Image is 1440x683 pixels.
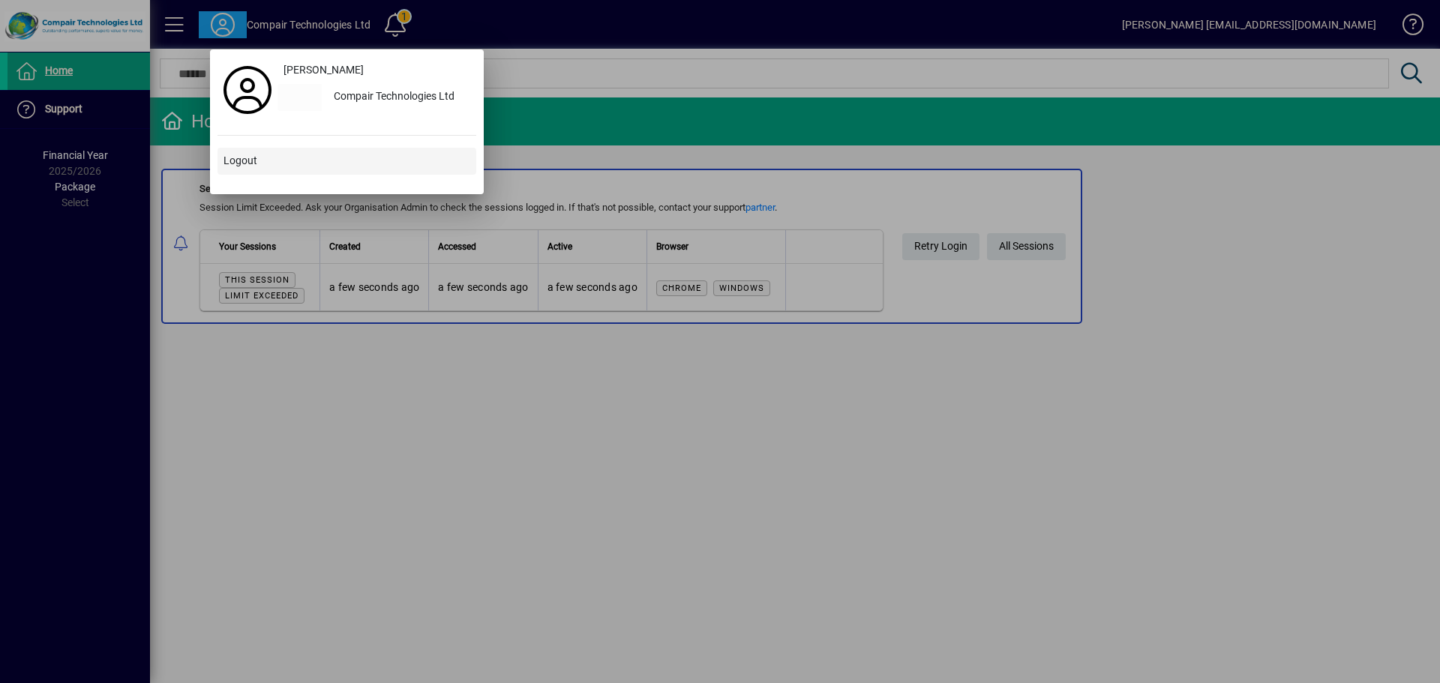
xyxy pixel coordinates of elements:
[322,84,476,111] div: Compair Technologies Ltd
[223,153,257,169] span: Logout
[277,57,476,84] a: [PERSON_NAME]
[277,84,476,111] button: Compair Technologies Ltd
[217,148,476,175] button: Logout
[283,62,364,78] span: [PERSON_NAME]
[217,76,277,103] a: Profile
